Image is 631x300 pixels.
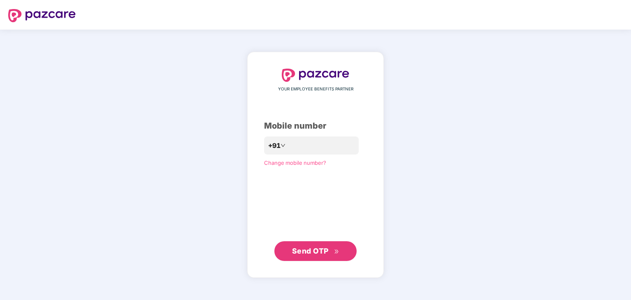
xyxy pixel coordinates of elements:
[281,143,285,148] span: down
[268,141,281,151] span: +91
[292,247,329,255] span: Send OTP
[282,69,349,82] img: logo
[274,241,357,261] button: Send OTPdouble-right
[264,120,367,132] div: Mobile number
[264,159,326,166] a: Change mobile number?
[334,249,339,254] span: double-right
[8,9,76,22] img: logo
[278,86,353,92] span: YOUR EMPLOYEE BENEFITS PARTNER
